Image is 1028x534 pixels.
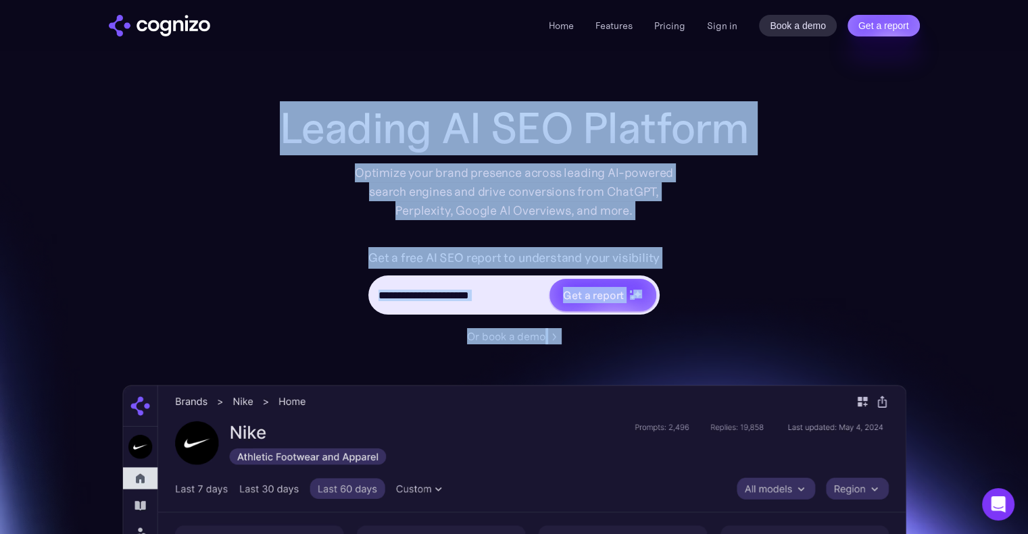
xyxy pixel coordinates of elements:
[368,247,660,321] form: Hero URL Input Form
[630,295,635,300] img: star
[467,328,545,344] div: Or book a demo
[595,20,633,32] a: Features
[548,277,658,313] a: Get a reportstarstarstar
[654,20,685,32] a: Pricing
[109,15,210,36] img: cognizo logo
[549,20,574,32] a: Home
[467,328,562,344] a: Or book a demo
[633,290,642,298] img: star
[109,15,210,36] a: home
[368,247,660,269] label: Get a free AI SEO report to understand your visibility
[563,287,624,303] div: Get a report
[848,15,920,36] a: Get a report
[280,104,749,153] h1: Leading AI SEO Platform
[630,290,632,292] img: star
[707,18,737,34] a: Sign in
[982,488,1014,520] div: Open Intercom Messenger
[759,15,837,36] a: Book a demo
[348,163,681,220] div: Optimize your brand presence across leading AI-powered search engines and drive conversions from ...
